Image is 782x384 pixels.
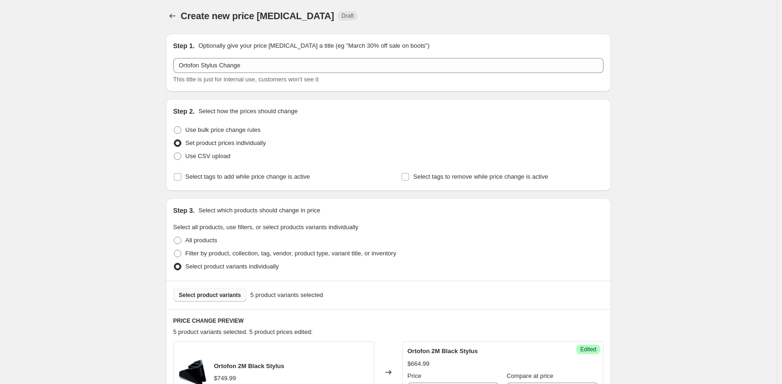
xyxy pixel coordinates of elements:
span: Edited [580,346,596,353]
span: Select product variants individually [186,263,279,270]
p: Select how the prices should change [198,107,298,116]
p: Select which products should change in price [198,206,320,215]
h6: PRICE CHANGE PREVIEW [173,317,603,325]
span: Use CSV upload [186,152,231,159]
span: Compare at price [506,372,553,379]
span: Set product prices individually [186,139,266,146]
button: Price change jobs [166,9,179,22]
div: $749.99 [214,374,236,383]
h2: Step 2. [173,107,195,116]
span: 5 product variants selected. 5 product prices edited: [173,328,313,335]
button: Select product variants [173,289,247,302]
span: Create new price [MEDICAL_DATA] [181,11,335,21]
span: Select product variants [179,291,241,299]
span: Draft [342,12,354,20]
span: This title is just for internal use, customers won't see it [173,76,319,83]
h2: Step 1. [173,41,195,51]
span: Filter by product, collection, tag, vendor, product type, variant title, or inventory [186,250,396,257]
span: Ortofon 2M Black Stylus [408,348,478,355]
p: Optionally give your price [MEDICAL_DATA] a title (eg "March 30% off sale on boots") [198,41,429,51]
div: $664.99 [408,359,430,369]
span: All products [186,237,217,244]
span: Ortofon 2M Black Stylus [214,362,284,370]
input: 30% off holiday sale [173,58,603,73]
span: Select all products, use filters, or select products variants individually [173,224,358,231]
span: Use bulk price change rules [186,126,261,133]
span: Select tags to add while price change is active [186,173,310,180]
span: 5 product variants selected [250,290,323,300]
span: Price [408,372,422,379]
h2: Step 3. [173,206,195,215]
span: Select tags to remove while price change is active [413,173,548,180]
